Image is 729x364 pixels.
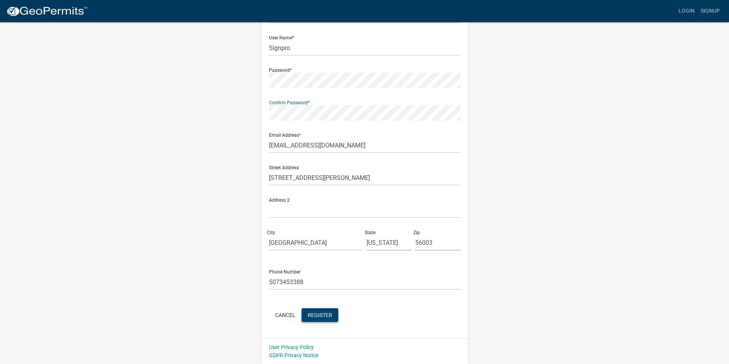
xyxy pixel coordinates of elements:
[302,308,338,322] button: Register
[698,4,723,18] a: Signup
[308,312,332,318] span: Register
[269,308,302,322] button: Cancel
[269,352,318,358] a: GDPR Privacy Notice
[675,4,698,18] a: Login
[269,344,314,350] a: User Privacy Policy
